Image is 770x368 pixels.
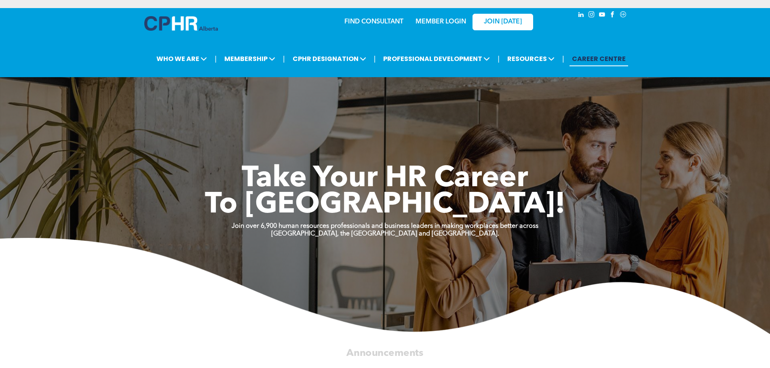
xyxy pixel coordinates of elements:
span: Take Your HR Career [242,164,528,193]
strong: [GEOGRAPHIC_DATA], the [GEOGRAPHIC_DATA] and [GEOGRAPHIC_DATA]. [271,231,499,237]
img: A blue and white logo for cp alberta [144,16,218,31]
li: | [374,50,376,67]
a: FIND CONSULTANT [344,19,403,25]
span: JOIN [DATE] [484,18,522,26]
a: facebook [608,10,617,21]
span: WHO WE ARE [154,51,209,66]
li: | [562,50,564,67]
span: MEMBERSHIP [222,51,278,66]
span: RESOURCES [505,51,557,66]
a: JOIN [DATE] [473,14,533,30]
a: Social network [619,10,628,21]
a: instagram [587,10,596,21]
a: MEMBER LOGIN [416,19,466,25]
li: | [215,50,217,67]
li: | [498,50,500,67]
a: CAREER CENTRE [570,51,628,66]
a: linkedin [577,10,586,21]
strong: Join over 6,900 human resources professionals and business leaders in making workplaces better ac... [232,223,538,229]
span: Announcements [346,348,423,358]
span: To [GEOGRAPHIC_DATA]! [205,191,565,220]
a: youtube [598,10,607,21]
li: | [283,50,285,67]
span: CPHR DESIGNATION [290,51,369,66]
span: PROFESSIONAL DEVELOPMENT [381,51,492,66]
